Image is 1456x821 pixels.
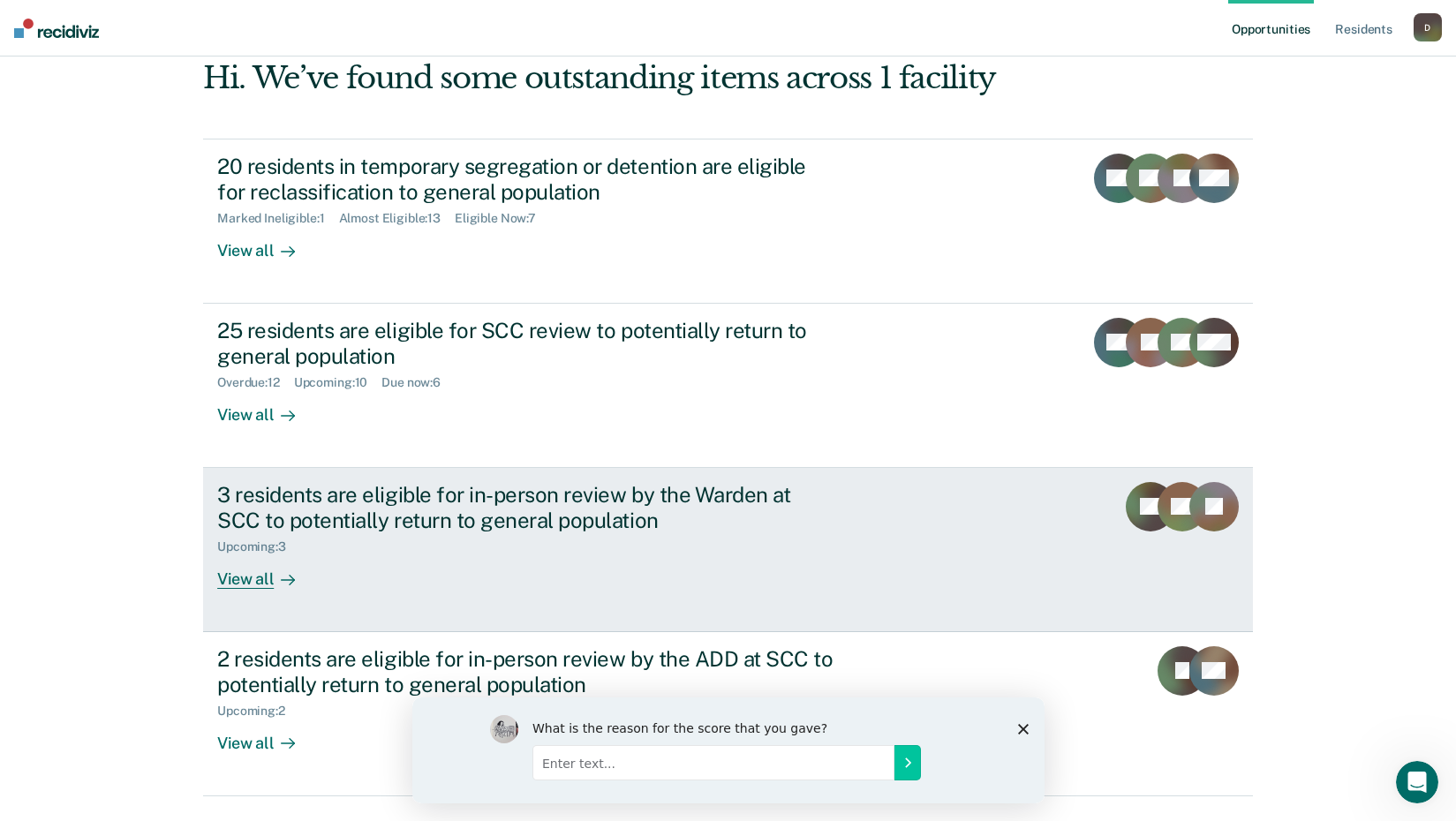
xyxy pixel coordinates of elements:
[412,697,1045,803] iframe: Survey by Kim from Recidiviz
[203,139,1253,304] a: 20 residents in temporary segregation or detention are eligible for reclassification to general p...
[217,482,837,533] div: 3 residents are eligible for in-person review by the Warden at SCC to potentially return to gener...
[455,211,550,226] div: Eligible Now : 7
[203,468,1253,632] a: 3 residents are eligible for in-person review by the Warden at SCC to potentially return to gener...
[203,304,1253,468] a: 25 residents are eligible for SCC review to potentially return to general populationOverdue:12Upc...
[14,19,99,38] img: Recidiviz
[217,226,316,260] div: View all
[217,154,837,205] div: 20 residents in temporary segregation or detention are eligible for reclassification to general p...
[217,375,294,390] div: Overdue : 12
[217,318,837,369] div: 25 residents are eligible for SCC review to potentially return to general population
[294,375,382,390] div: Upcoming : 10
[217,554,316,589] div: View all
[203,632,1253,796] a: 2 residents are eligible for in-person review by the ADD at SCC to potentially return to general ...
[381,375,455,390] div: Due now : 6
[217,539,300,554] div: Upcoming : 3
[217,704,299,719] div: Upcoming : 2
[1396,761,1438,803] iframe: Intercom live chat
[217,390,316,425] div: View all
[217,719,316,753] div: View all
[1414,13,1442,41] button: D
[339,211,456,226] div: Almost Eligible : 13
[217,211,338,226] div: Marked Ineligible : 1
[203,60,1043,96] div: Hi. We’ve found some outstanding items across 1 facility
[217,646,837,697] div: 2 residents are eligible for in-person review by the ADD at SCC to potentially return to general ...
